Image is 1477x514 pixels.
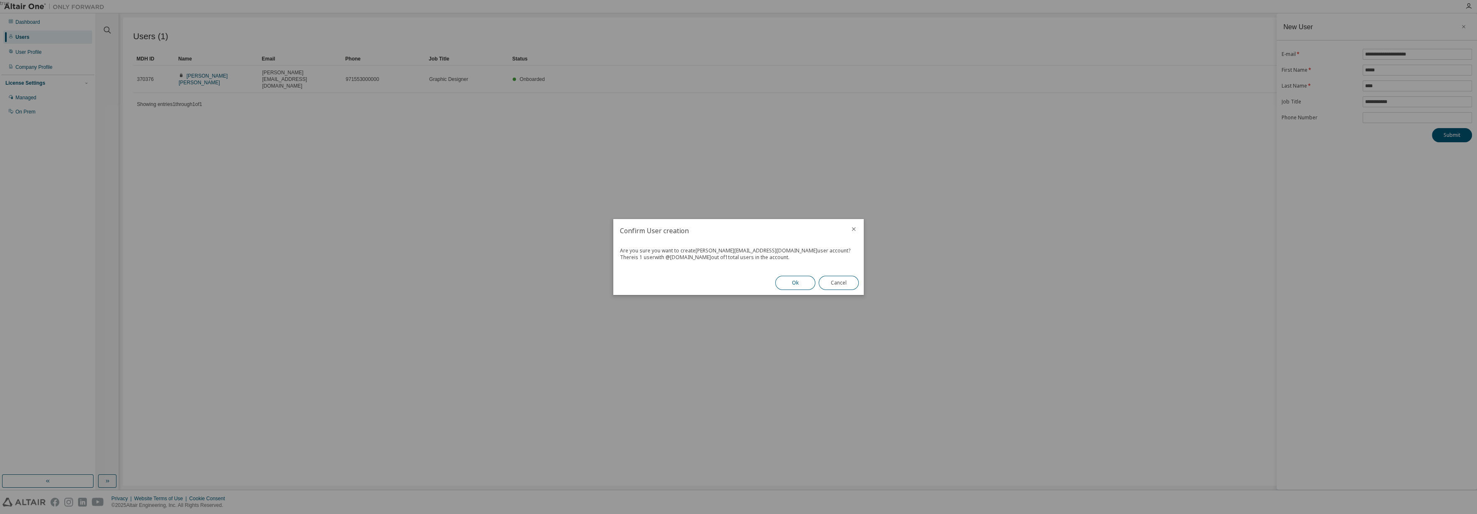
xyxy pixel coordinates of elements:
h2: Confirm User creation [613,219,844,242]
button: Ok [775,276,815,290]
button: Cancel [819,276,859,290]
div: Are you sure you want to create [PERSON_NAME][EMAIL_ADDRESS][DOMAIN_NAME] user account? [620,247,857,254]
div: There is 1 user with @ [DOMAIN_NAME] out of 1 total users in the account. [620,254,857,261]
button: close [850,226,857,232]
